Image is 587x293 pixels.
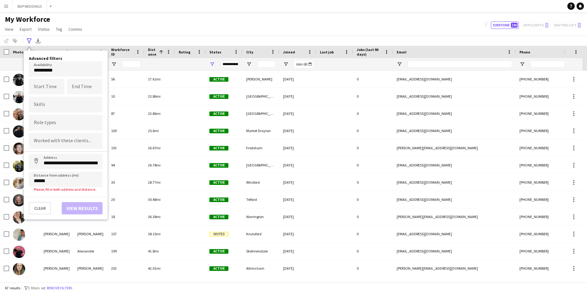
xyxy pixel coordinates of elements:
div: 18 [107,208,144,225]
img: Joel Merry [13,143,25,155]
span: 23.86mi [148,94,161,99]
div: 87 [107,105,144,122]
div: [EMAIL_ADDRESS][DOMAIN_NAME] [393,243,516,260]
div: 0 [353,105,393,122]
span: Tag [56,26,62,32]
div: [PERSON_NAME] [40,243,74,260]
span: Active [209,129,228,133]
div: [EMAIL_ADDRESS][DOMAIN_NAME] [393,225,516,242]
div: Warrington [243,208,279,225]
input: City Filter Input [257,61,276,68]
span: Active [209,266,228,271]
div: 0 [353,122,393,139]
div: Alwxander [74,243,107,260]
div: Market Drayton [243,122,279,139]
div: [DATE] [279,208,316,225]
img: Laura Bareham [13,211,25,224]
span: 42.01mi [148,266,161,271]
span: Invited [209,232,228,236]
span: Joined [283,50,295,54]
span: Distance [148,47,157,57]
button: Open Filter Menu [111,61,117,67]
button: Clear [29,202,51,214]
span: 25.6mi [148,128,159,133]
span: Photo [13,50,23,54]
div: 157 [107,225,144,242]
div: [DATE] [279,243,316,260]
img: Natalie Rawding [13,263,25,275]
div: [PERSON_NAME] [40,260,74,277]
span: 17.61mi [148,77,161,81]
div: [EMAIL_ADDRESS][DOMAIN_NAME] [393,105,516,122]
input: Type to search role types... [34,120,98,126]
span: 36.38mi [148,214,161,219]
span: Jobs (last 90 days) [357,47,382,57]
img: Louise Park [13,194,25,206]
div: [DATE] [279,157,316,174]
span: Active [209,163,228,168]
button: Remove filters [45,285,73,291]
span: My Workforce [5,15,50,24]
img: Anthony Lewis [13,229,25,241]
div: [PERSON_NAME][EMAIL_ADDRESS][DOMAIN_NAME] [393,260,516,277]
div: [DATE] [279,139,316,156]
button: Open Filter Menu [519,61,525,67]
div: 100 [107,122,144,139]
img: Pete Johnson [13,91,25,103]
img: Nichola Jones [13,160,25,172]
div: 191 [107,139,144,156]
span: Last Name [77,50,95,54]
div: 94 [107,157,144,174]
span: Active [209,249,228,254]
span: First Name [44,50,62,54]
app-action-btn: Advanced filters [25,37,33,45]
h4: Advanced filters [29,56,103,61]
div: 20 [107,191,144,208]
span: 30.48mi [148,197,161,202]
span: 190 [511,23,518,28]
div: 0 [353,243,393,260]
img: Nick Malone [13,74,25,86]
div: Skelmersdale [243,243,279,260]
a: Export [17,25,34,33]
div: Knutsford [243,225,279,242]
div: 202 [107,260,144,277]
img: Jack Makin [13,177,25,189]
div: [DATE] [279,260,316,277]
button: Open Filter Menu [397,61,402,67]
div: 0 [353,71,393,88]
div: [GEOGRAPHIC_DATA] [243,88,279,105]
img: Rich Orange [13,125,25,138]
span: Active [209,77,228,82]
span: Active [209,180,228,185]
app-action-btn: Export XLSX [34,37,42,45]
div: [PERSON_NAME] [74,260,107,277]
div: [DATE] [279,88,316,105]
span: 26.78mi [148,163,161,167]
div: 0 [353,157,393,174]
div: [PERSON_NAME] [74,225,107,242]
span: Last job [320,50,334,54]
span: Comms [68,26,82,32]
span: View [5,26,14,32]
a: Tag [53,25,65,33]
span: 26.67mi [148,146,161,150]
div: 56 [107,71,144,88]
div: Winsford [243,174,279,191]
a: Status [35,25,52,33]
span: Email [397,50,406,54]
span: Active [209,111,228,116]
a: Comms [66,25,85,33]
span: Active [209,94,228,99]
div: 0 [353,191,393,208]
span: Active [209,215,228,219]
span: 23.86mi [148,111,161,116]
span: Export [20,26,32,32]
button: Everyone190 [491,21,519,29]
div: [PERSON_NAME][EMAIL_ADDRESS][DOMAIN_NAME] [393,139,516,156]
span: Active [209,146,228,150]
img: Gavin Alwxander [13,246,25,258]
div: [DATE] [279,71,316,88]
div: 0 [353,139,393,156]
div: [DATE] [279,191,316,208]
